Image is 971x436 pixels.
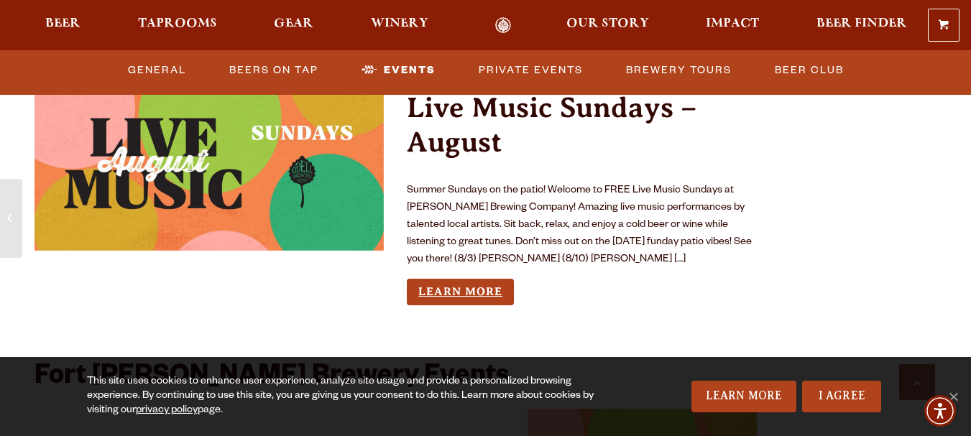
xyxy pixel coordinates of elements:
div: This site uses cookies to enhance user experience, analyze site usage and provide a personalized ... [87,375,627,418]
a: Beer Finder [807,17,916,34]
a: Beers on Tap [224,54,324,87]
a: Odell Home [477,17,530,34]
a: Our Story [557,17,658,34]
span: Gear [274,18,313,29]
a: Beer [36,17,90,34]
span: Beer Finder [816,18,907,29]
a: General [122,54,192,87]
span: Taprooms [138,18,217,29]
div: Accessibility Menu [924,395,956,427]
a: Impact [696,17,768,34]
span: Winery [371,18,428,29]
a: privacy policy [136,405,198,417]
a: Winery [362,17,438,34]
a: Taprooms [129,17,226,34]
a: Beer Club [769,54,850,87]
a: Private Events [473,54,589,87]
p: Summer Sundays on the patio! Welcome to FREE Live Music Sundays at [PERSON_NAME] Brewing Company!... [407,182,756,269]
a: Learn more about Live Music Sundays – August [407,279,514,305]
a: Learn More [691,381,797,412]
a: Gear [264,17,323,34]
span: Impact [706,18,759,29]
span: Our Story [566,18,649,29]
a: I Agree [802,381,881,412]
a: Brewery Tours [620,54,737,87]
span: Beer [45,18,80,29]
a: Events [356,54,441,87]
a: View event details [34,76,384,251]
